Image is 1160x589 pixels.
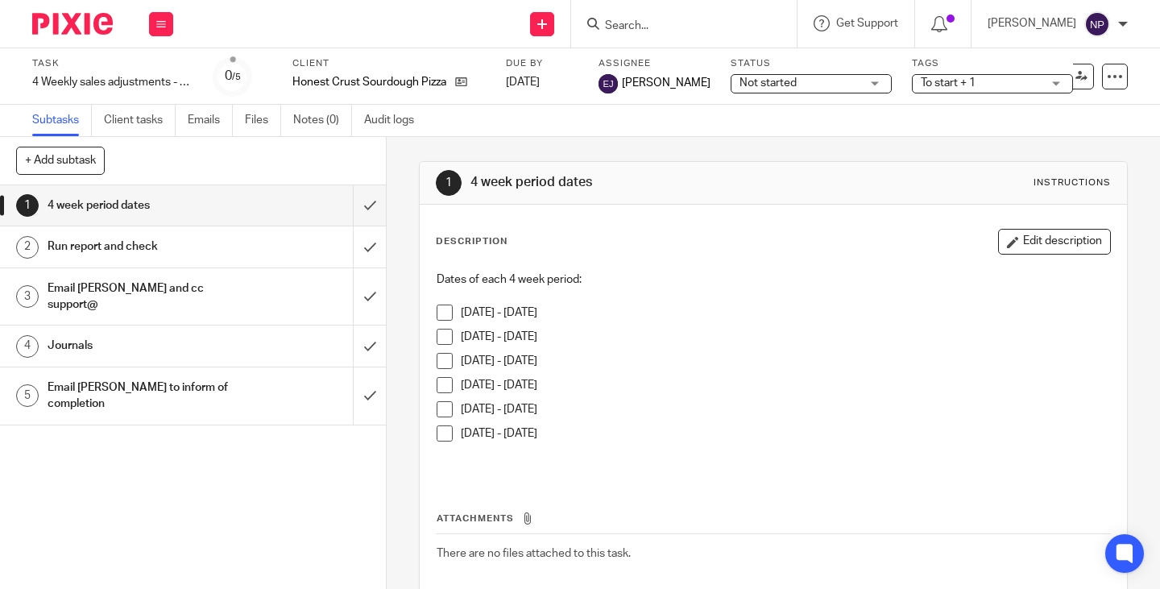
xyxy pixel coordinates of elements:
[461,353,1110,369] p: [DATE] - [DATE]
[622,75,710,91] span: [PERSON_NAME]
[921,77,976,89] span: To start + 1
[48,375,241,417] h1: Email [PERSON_NAME] to inform of completion
[16,147,105,174] button: + Add subtask
[739,77,797,89] span: Not started
[16,236,39,259] div: 2
[436,170,462,196] div: 1
[48,334,241,358] h1: Journals
[1084,11,1110,37] img: svg%3E
[461,305,1110,321] p: [DATE] - [DATE]
[1034,176,1111,189] div: Instructions
[506,77,540,88] span: [DATE]
[731,57,892,70] label: Status
[461,425,1110,442] p: [DATE] - [DATE]
[188,105,233,136] a: Emails
[506,57,578,70] label: Due by
[599,74,618,93] img: svg%3E
[461,401,1110,417] p: [DATE] - [DATE]
[32,74,193,90] div: 4 Weekly sales adjustments - Honest Crust
[437,548,631,559] span: There are no files attached to this task.
[225,67,241,85] div: 0
[912,57,1073,70] label: Tags
[104,105,176,136] a: Client tasks
[292,57,486,70] label: Client
[293,105,352,136] a: Notes (0)
[470,174,808,191] h1: 4 week period dates
[232,73,241,81] small: /5
[48,234,241,259] h1: Run report and check
[437,272,1110,288] p: Dates of each 4 week period:
[32,57,193,70] label: Task
[48,276,241,317] h1: Email [PERSON_NAME] and cc support@
[16,194,39,217] div: 1
[48,193,241,218] h1: 4 week period dates
[16,335,39,358] div: 4
[836,18,898,29] span: Get Support
[436,235,507,248] p: Description
[461,329,1110,345] p: [DATE] - [DATE]
[16,285,39,308] div: 3
[245,105,281,136] a: Files
[292,74,447,90] p: Honest Crust Sourdough Pizza Ltd
[603,19,748,34] input: Search
[16,384,39,407] div: 5
[998,229,1111,255] button: Edit description
[599,57,710,70] label: Assignee
[461,377,1110,393] p: [DATE] - [DATE]
[437,514,514,523] span: Attachments
[988,15,1076,31] p: [PERSON_NAME]
[364,105,426,136] a: Audit logs
[32,13,113,35] img: Pixie
[32,105,92,136] a: Subtasks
